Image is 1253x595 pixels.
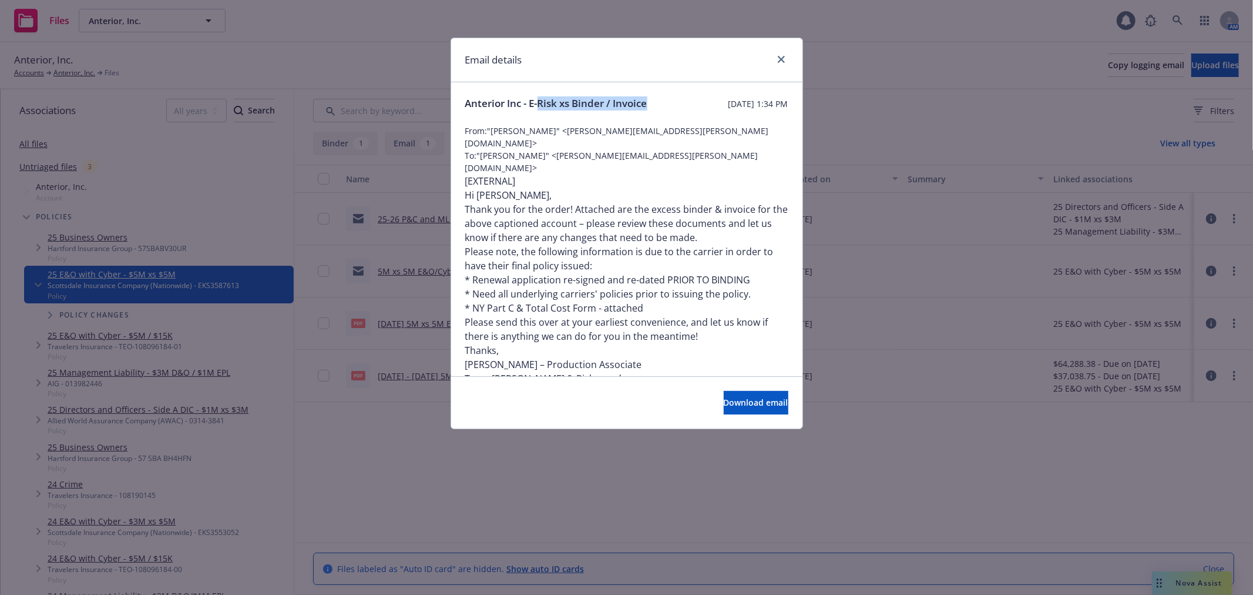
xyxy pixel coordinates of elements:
[728,98,788,110] span: [DATE] 1:34 PM
[465,245,788,273] p: Please note, the following information is due to the carrier in order to have their final policy ...
[465,96,647,111] span: Anterior Inc - E-Risk xs Binder / Invoice
[465,125,788,149] span: From: "[PERSON_NAME]" <[PERSON_NAME][EMAIL_ADDRESS][PERSON_NAME][DOMAIN_NAME]>
[465,343,788,357] p: Thanks,
[465,174,788,188] p: [EXTERNAL]
[465,357,788,372] p: [PERSON_NAME] – Production Associate
[465,202,788,245] p: Thank you for the order! Attached are the excess binder & invoice for the above captioned account...
[724,397,788,408] span: Download email
[465,188,788,202] p: Hi [PERSON_NAME],
[465,273,788,315] p: * Renewal application re-signed and re-dated PRIOR TO BINDING * Need all underlying carriers' pol...
[465,52,522,68] h1: Email details
[724,391,788,415] button: Download email
[774,52,788,66] a: close
[465,315,788,343] p: Please send this over at your earliest convenience, and let us know if there is anything we can d...
[465,149,788,174] span: To: "[PERSON_NAME]" <[PERSON_NAME][EMAIL_ADDRESS][PERSON_NAME][DOMAIN_NAME]>
[465,372,788,386] p: Team [PERSON_NAME] & Richmond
